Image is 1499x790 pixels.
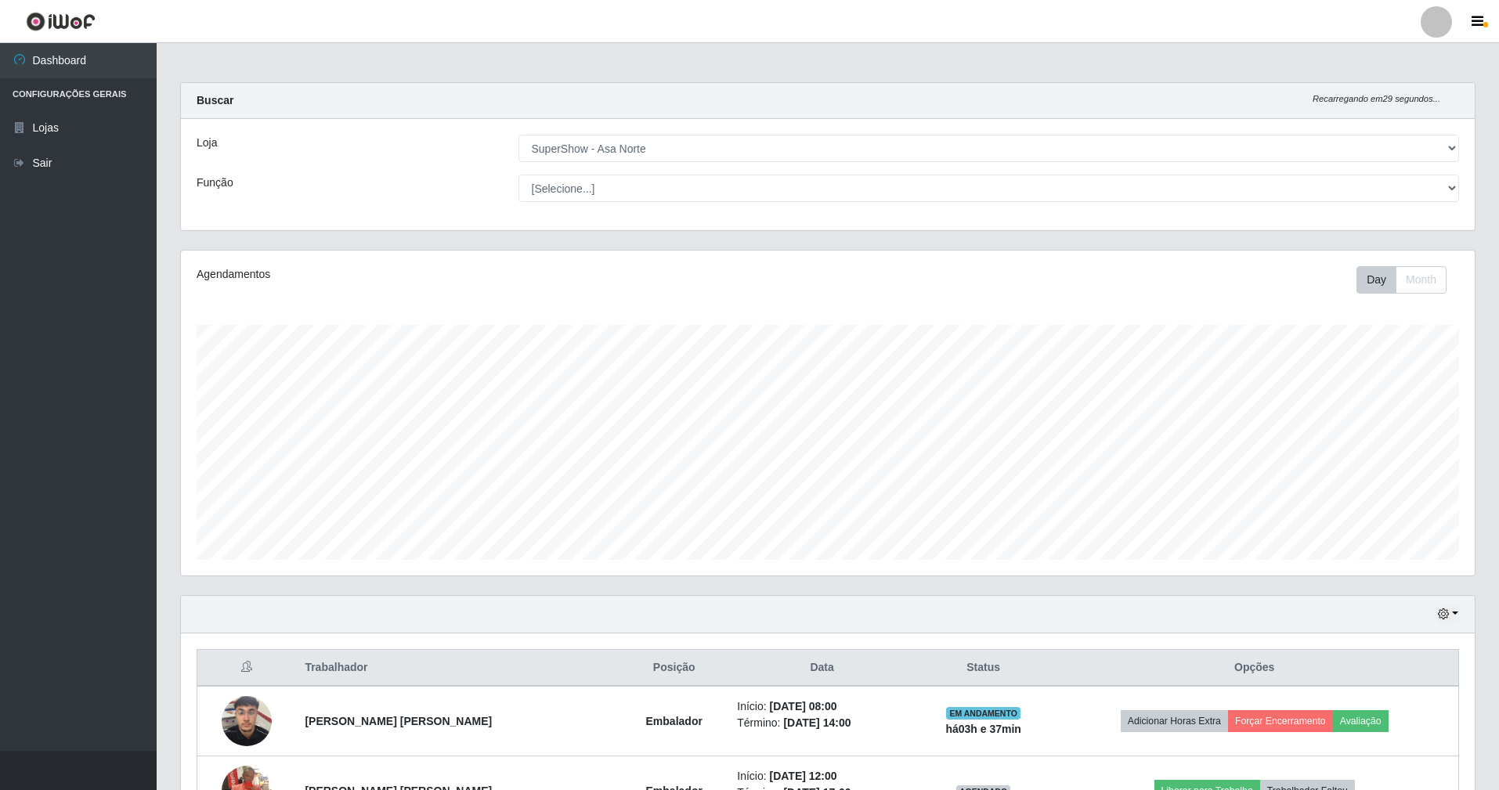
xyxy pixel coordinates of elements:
[737,768,907,785] li: Início:
[916,650,1050,687] th: Status
[1396,266,1447,294] button: Month
[197,94,233,106] strong: Buscar
[945,723,1021,735] strong: há 03 h e 37 min
[946,707,1020,720] span: EM ANDAMENTO
[1356,266,1447,294] div: First group
[222,687,272,754] img: 1753794100219.jpeg
[1356,266,1396,294] button: Day
[305,715,492,727] strong: [PERSON_NAME] [PERSON_NAME]
[737,715,907,731] li: Término:
[197,266,709,283] div: Agendamentos
[295,650,620,687] th: Trabalhador
[26,12,96,31] img: CoreUI Logo
[197,135,217,151] label: Loja
[728,650,916,687] th: Data
[770,700,837,712] time: [DATE] 08:00
[1356,266,1459,294] div: Toolbar with button groups
[1121,710,1228,732] button: Adicionar Horas Extra
[1313,94,1440,103] i: Recarregando em 29 segundos...
[1333,710,1389,732] button: Avaliação
[737,698,907,715] li: Início:
[1228,710,1333,732] button: Forçar Encerramento
[783,716,851,729] time: [DATE] 14:00
[770,770,837,782] time: [DATE] 12:00
[1050,650,1458,687] th: Opções
[197,175,233,191] label: Função
[620,650,728,687] th: Posição
[646,715,703,727] strong: Embalador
